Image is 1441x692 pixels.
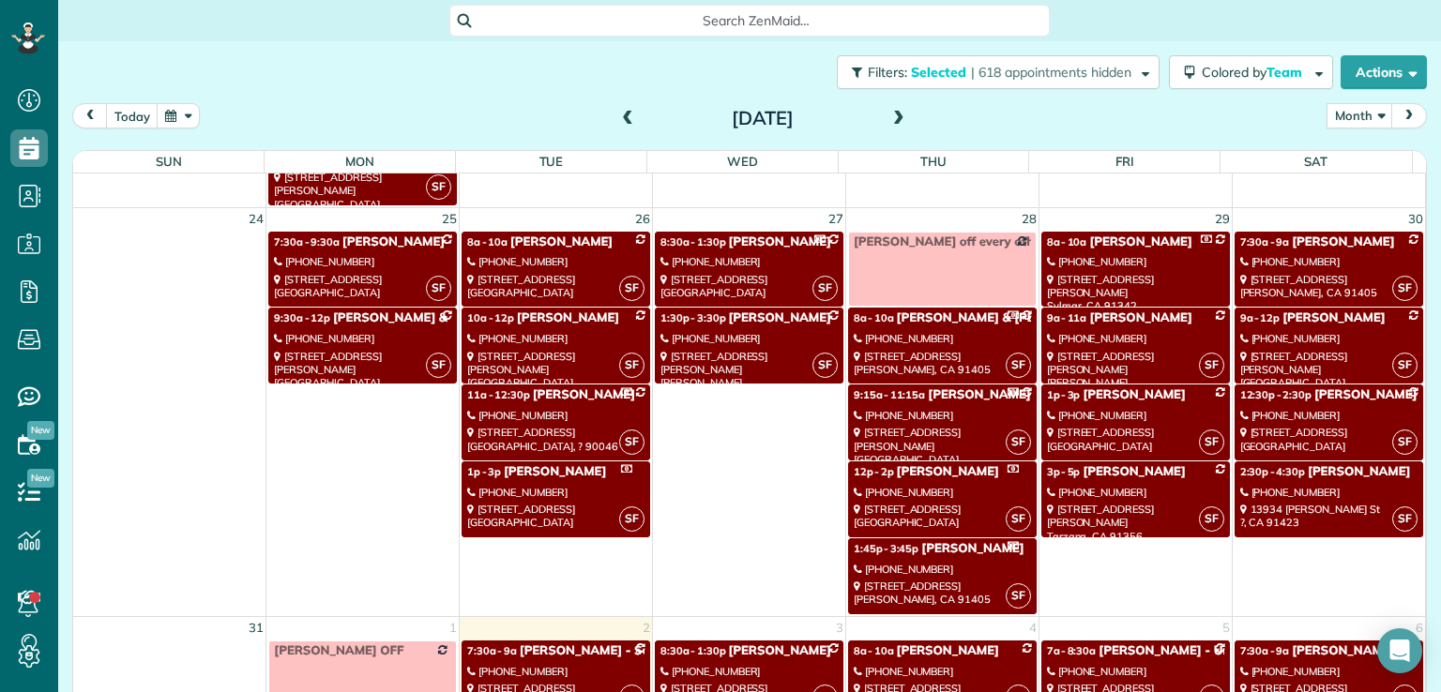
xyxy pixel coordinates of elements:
[854,465,894,478] span: 12p - 2p
[1282,310,1385,325] span: [PERSON_NAME]
[1199,506,1224,532] span: SF
[1115,154,1134,169] span: Fri
[1047,465,1081,478] span: 3p - 5p
[72,103,108,128] button: prev
[1240,388,1312,401] span: 12:30p - 2:30p
[1047,503,1224,543] div: [STREET_ADDRESS][PERSON_NAME] Tarzana, CA 91356
[1199,353,1224,378] span: SF
[274,171,451,211] div: [STREET_ADDRESS] [PERSON_NAME][GEOGRAPHIC_DATA]
[467,388,530,401] span: 11a - 12:30p
[1213,208,1232,230] a: 29
[619,276,645,301] span: SF
[467,235,508,248] span: 8a - 10a
[1292,234,1394,249] span: [PERSON_NAME]
[1240,486,1418,499] div: [PHONE_NUMBER]
[467,503,645,530] div: [STREET_ADDRESS] [GEOGRAPHIC_DATA]
[467,273,645,300] div: [STREET_ADDRESS] [GEOGRAPHIC_DATA]
[467,311,514,324] span: 10a - 12p
[1099,643,1273,658] span: [PERSON_NAME] - Under Car
[854,409,1031,422] div: [PHONE_NUMBER]
[1006,583,1031,609] span: SF
[1047,273,1224,313] div: [STREET_ADDRESS][PERSON_NAME] Sylmar, CA 91342
[1020,208,1039,230] a: 28
[1202,64,1309,81] span: Colored by
[633,208,652,230] a: 26
[274,311,330,324] span: 9:30a - 12p
[1027,617,1039,639] a: 4
[467,350,645,390] div: [STREET_ADDRESS][PERSON_NAME] [GEOGRAPHIC_DATA]
[274,235,340,248] span: 7:30a - 9:30a
[106,103,159,128] button: today
[1240,665,1418,678] div: [PHONE_NUMBER]
[1240,255,1418,268] div: [PHONE_NUMBER]
[660,644,726,657] span: 8:30a - 1:30p
[1047,332,1224,345] div: [PHONE_NUMBER]
[447,617,459,639] a: 1
[1047,665,1224,678] div: [PHONE_NUMBER]
[333,310,554,325] span: [PERSON_NAME] & [PERSON_NAME]
[854,234,1091,249] span: [PERSON_NAME] off every other [DATE]
[274,643,403,658] span: [PERSON_NAME] OFF
[854,350,1031,377] div: [STREET_ADDRESS] [PERSON_NAME], CA 91405
[619,506,645,532] span: SF
[1240,332,1418,345] div: [PHONE_NUMBER]
[854,311,894,324] span: 8a - 10a
[426,353,451,378] span: SF
[854,388,925,401] span: 9:15a - 11:15a
[1406,208,1425,230] a: 30
[533,387,635,402] span: [PERSON_NAME]
[274,332,451,345] div: [PHONE_NUMBER]
[660,665,838,678] div: [PHONE_NUMBER]
[1240,235,1290,248] span: 7:30a - 9a
[517,310,619,325] span: [PERSON_NAME]
[660,311,726,324] span: 1:30p - 3:30p
[854,644,894,657] span: 8a - 10a
[27,469,54,488] span: New
[1240,426,1418,453] div: [STREET_ADDRESS] [GEOGRAPHIC_DATA]
[1392,506,1418,532] span: SF
[921,541,1024,556] span: [PERSON_NAME]
[727,154,758,169] span: Wed
[467,644,517,657] span: 7:30a - 9a
[467,255,645,268] div: [PHONE_NUMBER]
[467,665,645,678] div: [PHONE_NUMBER]
[1392,276,1418,301] span: SF
[641,617,652,639] a: 2
[920,154,947,169] span: Thu
[1327,103,1393,128] button: Month
[854,579,1031,607] div: [STREET_ADDRESS] [PERSON_NAME], CA 91405
[1391,103,1427,128] button: next
[729,310,831,325] span: [PERSON_NAME]
[1377,628,1422,673] div: Open Intercom Messenger
[854,563,1031,576] div: [PHONE_NUMBER]
[1047,255,1224,268] div: [PHONE_NUMBER]
[1047,426,1224,453] div: [STREET_ADDRESS] [GEOGRAPHIC_DATA]
[729,234,831,249] span: [PERSON_NAME]
[854,332,1031,345] div: [PHONE_NUMBER]
[1047,644,1097,657] span: 7a - 8:30a
[1047,409,1224,422] div: [PHONE_NUMBER]
[467,426,645,453] div: [STREET_ADDRESS] [GEOGRAPHIC_DATA], ? 90046
[1047,350,1224,403] div: [STREET_ADDRESS][PERSON_NAME] [PERSON_NAME][GEOGRAPHIC_DATA]
[897,643,999,658] span: [PERSON_NAME]
[510,234,613,249] span: [PERSON_NAME]
[1006,353,1031,378] span: SF
[1240,311,1281,324] span: 9a - 12p
[1221,617,1232,639] a: 5
[660,273,838,300] div: [STREET_ADDRESS] [GEOGRAPHIC_DATA]
[467,465,501,478] span: 1p - 3p
[27,421,54,440] span: New
[854,486,1031,499] div: [PHONE_NUMBER]
[854,542,919,555] span: 1:45p - 3:45p
[539,154,564,169] span: Tue
[897,310,1223,325] span: [PERSON_NAME] & [PERSON_NAME] [PERSON_NAME]
[660,255,838,268] div: [PHONE_NUMBER]
[1006,429,1031,455] span: SF
[1240,644,1290,657] span: 7:30a - 9a
[1308,464,1410,479] span: [PERSON_NAME]
[1169,55,1333,89] button: Colored byTeam
[971,64,1131,81] span: | 618 appointments hidden
[156,154,182,169] span: Sun
[729,643,831,658] span: [PERSON_NAME]
[854,426,1031,466] div: [STREET_ADDRESS] [PERSON_NAME][GEOGRAPHIC_DATA]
